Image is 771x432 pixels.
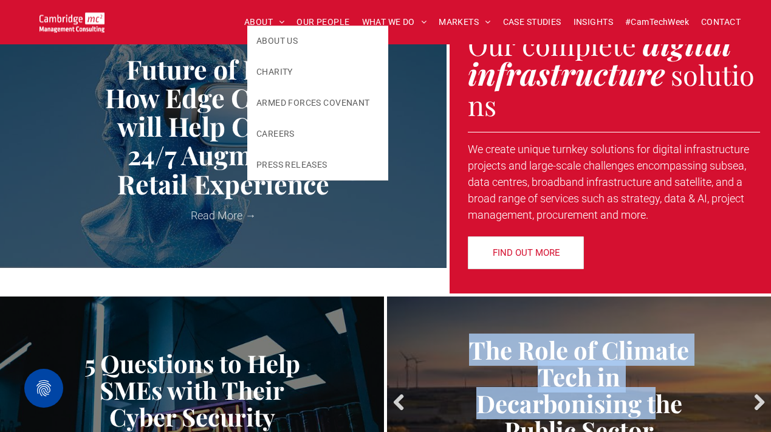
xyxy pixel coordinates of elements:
[393,394,411,412] a: Previous
[619,13,695,32] a: #CamTechWeek
[567,13,619,32] a: INSIGHTS
[695,13,747,32] a: CONTACT
[238,13,291,32] a: ABOUT
[9,207,437,224] a: Read More →
[9,350,375,430] a: 5 Questions to Help SMEs with Their Cyber Security
[493,238,560,268] span: FIND OUT MORE
[39,12,105,32] img: Cambridge MC Logo, digital transformation
[747,394,765,412] a: Next
[433,13,496,32] a: MARKETS
[39,14,105,27] a: Your Business Transformed | Cambridge Management Consulting
[9,55,437,198] a: Future of Retail: How Edge Compute will Help Create a 24/7 Augmented Retail Experience
[468,236,584,269] a: FIND OUT MORE
[468,143,749,221] span: We create unique turnkey solutions for digital infrastructure projects and large-scale challenges...
[290,13,355,32] a: OUR PEOPLE
[468,56,755,123] span: solutions
[497,13,567,32] a: CASE STUDIES
[468,53,665,94] strong: infrastructure
[356,13,433,32] a: WHAT WE DO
